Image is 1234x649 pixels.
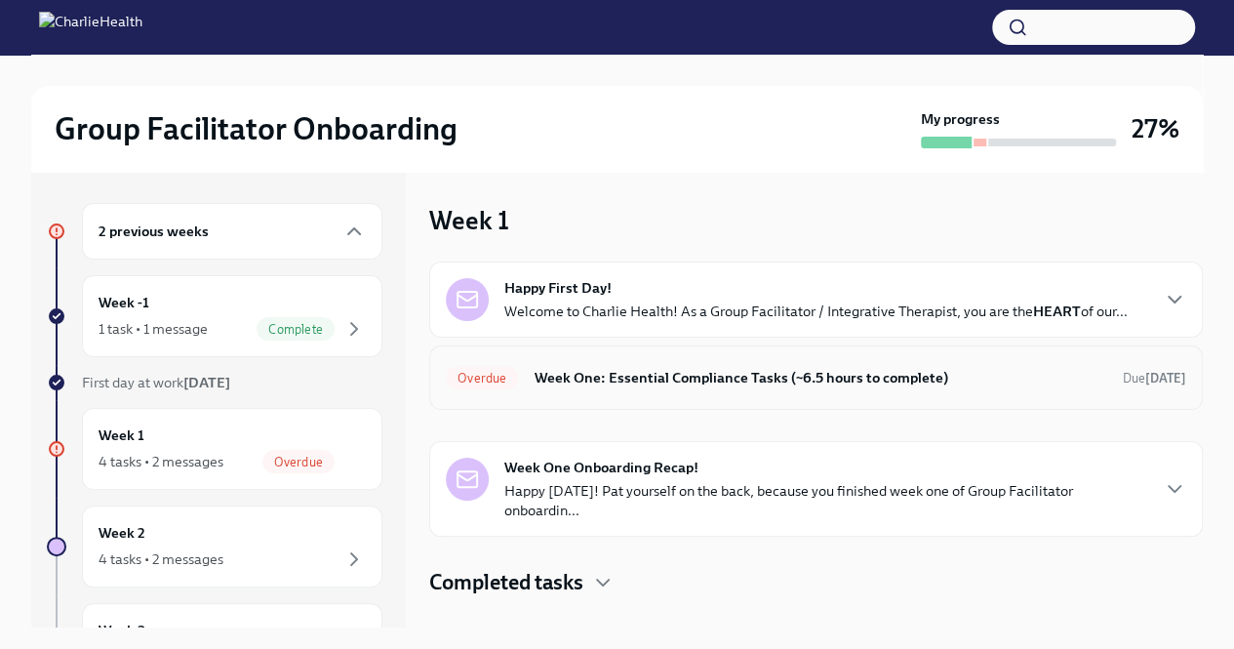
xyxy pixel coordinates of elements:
a: Week 14 tasks • 2 messagesOverdue [47,408,382,490]
img: CharlieHealth [39,12,142,43]
strong: [DATE] [1145,371,1186,385]
strong: [DATE] [183,374,230,391]
h6: Week 1 [99,425,144,446]
div: 4 tasks • 2 messages [99,549,223,569]
div: 1 task • 1 message [99,319,208,339]
h3: Week 1 [429,203,509,238]
div: 2 previous weeks [82,203,382,260]
span: Complete [257,322,335,337]
span: August 25th, 2025 09:00 [1123,369,1186,387]
h3: 27% [1132,111,1179,146]
h6: Week One: Essential Compliance Tasks (~6.5 hours to complete) [534,367,1107,388]
h6: Week -1 [99,292,149,313]
h6: 2 previous weeks [99,221,209,242]
h2: Group Facilitator Onboarding [55,109,458,148]
h6: Week 3 [99,620,145,641]
span: Overdue [262,455,335,469]
div: Completed tasks [429,568,1203,597]
span: Due [1123,371,1186,385]
h6: Week 2 [99,522,145,544]
a: First day at work[DATE] [47,373,382,392]
span: First day at work [82,374,230,391]
strong: Week One Onboarding Recap! [504,458,698,477]
h4: Completed tasks [429,568,583,597]
a: Week 24 tasks • 2 messages [47,506,382,588]
a: Week -11 task • 1 messageComplete [47,275,382,357]
div: 4 tasks • 2 messages [99,452,223,471]
strong: Happy First Day! [504,278,612,298]
p: Happy [DATE]! Pat yourself on the back, because you finished week one of Group Facilitator onboar... [504,481,1147,520]
strong: My progress [921,109,1000,129]
a: OverdueWeek One: Essential Compliance Tasks (~6.5 hours to complete)Due[DATE] [446,362,1186,393]
p: Welcome to Charlie Health! As a Group Facilitator / Integrative Therapist, you are the of our... [504,302,1128,321]
span: Overdue [446,371,518,385]
strong: HEART [1033,303,1081,320]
